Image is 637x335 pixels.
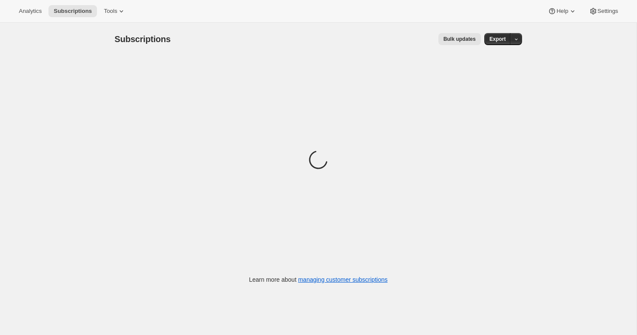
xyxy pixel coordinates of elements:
[115,34,171,44] span: Subscriptions
[489,36,506,43] span: Export
[99,5,131,17] button: Tools
[104,8,117,15] span: Tools
[438,33,481,45] button: Bulk updates
[54,8,92,15] span: Subscriptions
[556,8,568,15] span: Help
[598,8,618,15] span: Settings
[298,276,388,283] a: managing customer subscriptions
[14,5,47,17] button: Analytics
[48,5,97,17] button: Subscriptions
[584,5,623,17] button: Settings
[249,275,388,284] p: Learn more about
[444,36,476,43] span: Bulk updates
[484,33,511,45] button: Export
[543,5,582,17] button: Help
[19,8,42,15] span: Analytics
